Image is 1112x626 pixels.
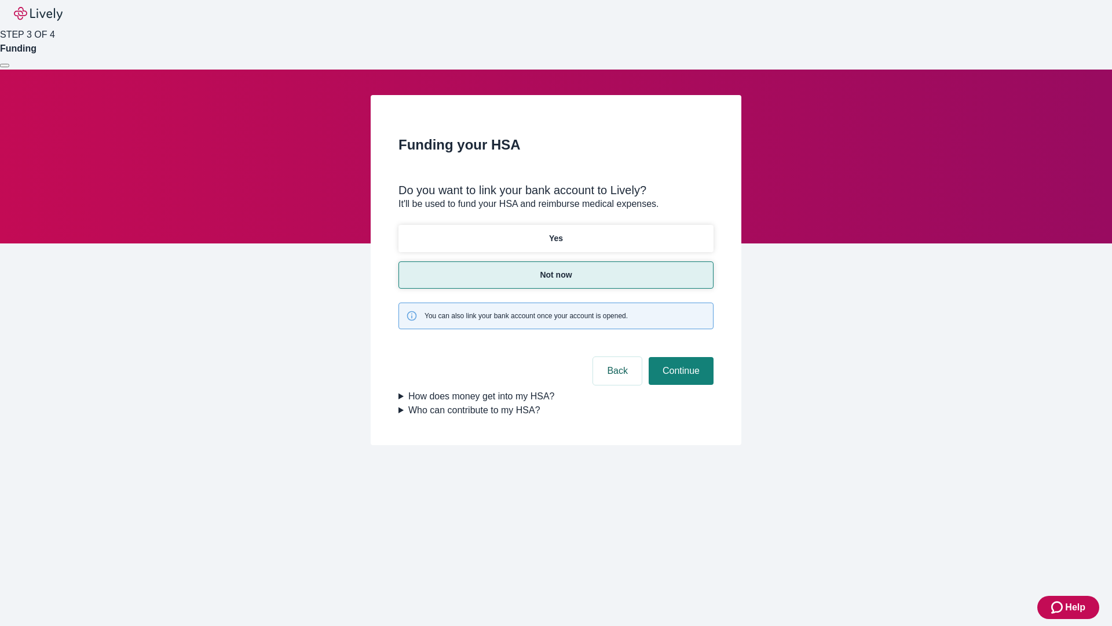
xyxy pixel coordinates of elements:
button: Zendesk support iconHelp [1037,596,1099,619]
p: Not now [540,269,572,281]
div: Do you want to link your bank account to Lively? [398,183,714,197]
button: Not now [398,261,714,289]
p: Yes [549,232,563,245]
h2: Funding your HSA [398,134,714,155]
button: Yes [398,225,714,252]
summary: How does money get into my HSA? [398,390,714,403]
summary: Who can contribute to my HSA? [398,403,714,417]
p: It'll be used to fund your HSA and reimburse medical expenses. [398,197,714,211]
span: Help [1065,600,1085,614]
img: Lively [14,7,63,21]
button: Continue [649,357,714,385]
button: Back [593,357,642,385]
svg: Zendesk support icon [1051,600,1065,614]
span: You can also link your bank account once your account is opened. [425,311,628,321]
